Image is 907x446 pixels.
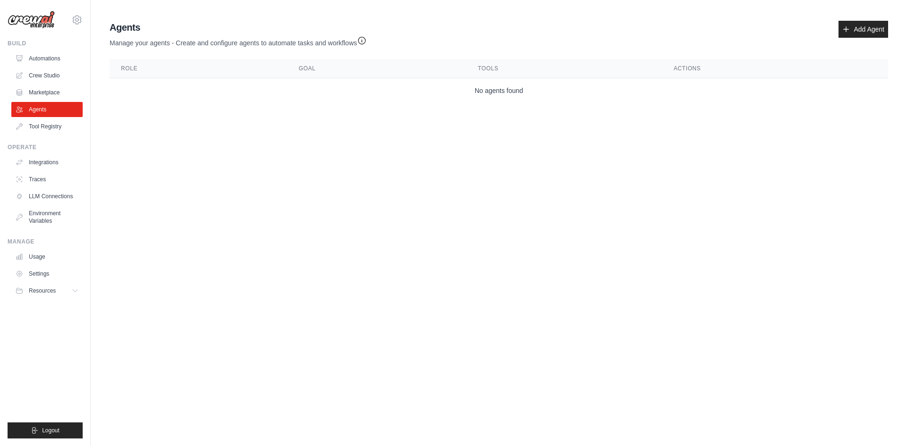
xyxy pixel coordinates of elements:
[11,189,83,204] a: LLM Connections
[110,59,287,78] th: Role
[11,172,83,187] a: Traces
[42,427,60,434] span: Logout
[11,206,83,228] a: Environment Variables
[839,21,888,38] a: Add Agent
[11,68,83,83] a: Crew Studio
[11,102,83,117] a: Agents
[11,155,83,170] a: Integrations
[662,59,888,78] th: Actions
[8,422,83,438] button: Logout
[8,40,83,47] div: Build
[110,21,367,34] h2: Agents
[11,283,83,298] button: Resources
[11,119,83,134] a: Tool Registry
[287,59,466,78] th: Goal
[860,401,907,446] iframe: Chat Widget
[11,266,83,281] a: Settings
[8,238,83,245] div: Manage
[8,11,55,29] img: Logo
[467,59,662,78] th: Tools
[29,287,56,295] span: Resources
[11,85,83,100] a: Marketplace
[110,34,367,48] p: Manage your agents - Create and configure agents to automate tasks and workflows
[110,78,888,103] td: No agents found
[11,51,83,66] a: Automations
[11,249,83,264] a: Usage
[8,143,83,151] div: Operate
